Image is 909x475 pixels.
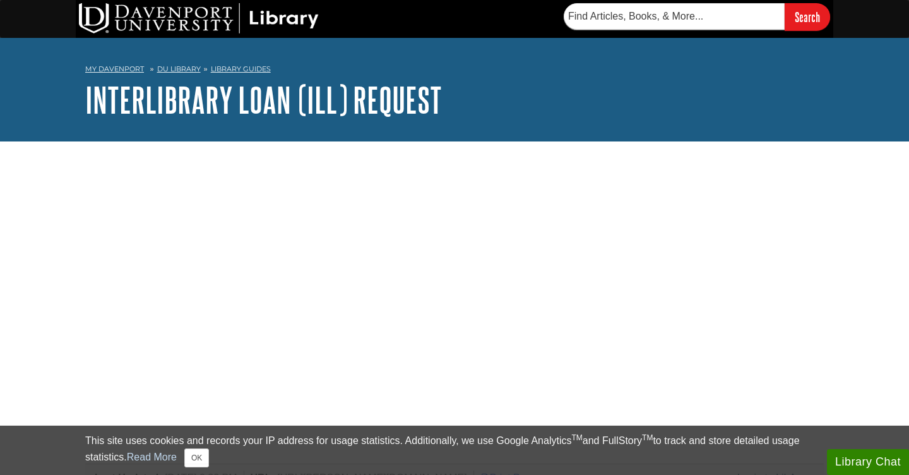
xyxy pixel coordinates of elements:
sup: TM [571,433,582,442]
a: My Davenport [85,64,144,75]
a: Read More [127,452,177,462]
div: This site uses cookies and records your IP address for usage statistics. Additionally, we use Goo... [85,433,824,467]
sup: TM [642,433,653,442]
a: Interlibrary Loan (ILL) Request [85,80,442,119]
iframe: e5097d3710775424eba289f457d9b66a [85,186,634,313]
input: Search [785,3,830,30]
img: DU Library [79,3,319,33]
button: Library Chat [827,449,909,475]
a: Library Guides [211,64,271,73]
a: DU Library [157,64,201,73]
nav: breadcrumb [85,61,824,81]
form: Searches DU Library's articles, books, and more [564,3,830,30]
input: Find Articles, Books, & More... [564,3,785,30]
button: Close [184,448,209,467]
